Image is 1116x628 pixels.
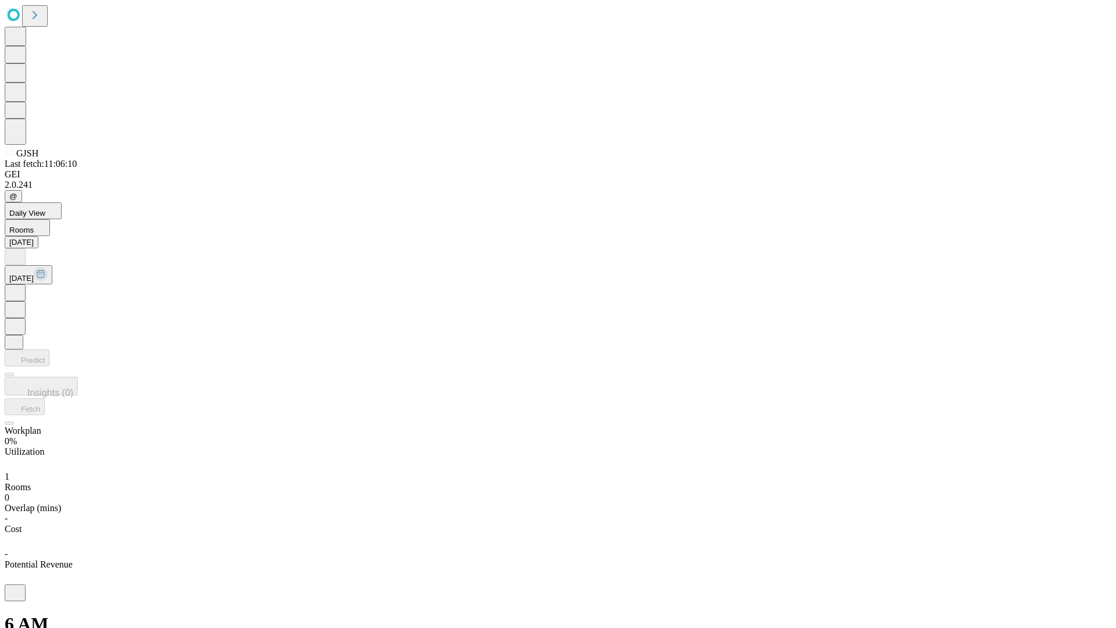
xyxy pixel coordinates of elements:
button: Rooms [5,219,50,236]
span: [DATE] [9,274,34,283]
button: Daily View [5,202,62,219]
span: 1 [5,472,9,481]
span: 0% [5,436,17,446]
button: Fetch [5,398,45,415]
span: Daily View [9,209,45,217]
button: Predict [5,349,49,366]
span: Workplan [5,426,41,436]
span: GJSH [16,148,38,158]
span: Rooms [9,226,34,234]
span: - [5,549,8,559]
button: [DATE] [5,265,52,284]
span: Potential Revenue [5,559,73,569]
button: [DATE] [5,236,38,248]
div: 2.0.241 [5,180,1111,190]
span: Rooms [5,482,31,492]
span: @ [9,192,17,201]
span: 0 [5,493,9,502]
span: - [5,513,8,523]
button: Insights (0) [5,377,78,395]
span: Cost [5,524,22,534]
button: @ [5,190,22,202]
span: Utilization [5,447,44,456]
span: Insights (0) [27,388,73,398]
div: GEI [5,169,1111,180]
span: Last fetch: 11:06:10 [5,159,77,169]
span: Overlap (mins) [5,503,61,513]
